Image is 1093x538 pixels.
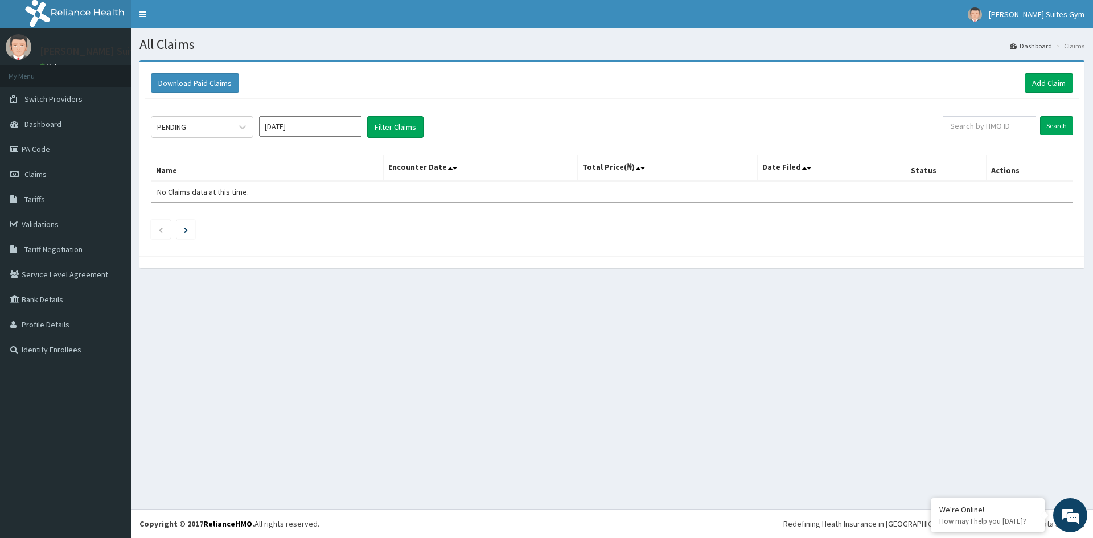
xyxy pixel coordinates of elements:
[24,244,83,254] span: Tariff Negotiation
[989,9,1084,19] span: [PERSON_NAME] Suites Gym
[139,37,1084,52] h1: All Claims
[158,224,163,235] a: Previous page
[40,46,166,56] p: [PERSON_NAME] Suites Gym
[259,116,361,137] input: Select Month and Year
[131,509,1093,538] footer: All rights reserved.
[151,155,384,182] th: Name
[1025,73,1073,93] a: Add Claim
[184,224,188,235] a: Next page
[139,519,254,529] strong: Copyright © 2017 .
[939,516,1036,526] p: How may I help you today?
[24,169,47,179] span: Claims
[151,73,239,93] button: Download Paid Claims
[383,155,577,182] th: Encounter Date
[24,94,83,104] span: Switch Providers
[986,155,1073,182] th: Actions
[906,155,986,182] th: Status
[577,155,757,182] th: Total Price(₦)
[24,194,45,204] span: Tariffs
[157,187,249,197] span: No Claims data at this time.
[203,519,252,529] a: RelianceHMO
[157,121,186,133] div: PENDING
[757,155,906,182] th: Date Filed
[6,34,31,60] img: User Image
[367,116,424,138] button: Filter Claims
[939,504,1036,515] div: We're Online!
[24,119,61,129] span: Dashboard
[968,7,982,22] img: User Image
[1040,116,1073,135] input: Search
[40,62,67,70] a: Online
[943,116,1036,135] input: Search by HMO ID
[783,518,1084,529] div: Redefining Heath Insurance in [GEOGRAPHIC_DATA] using Telemedicine and Data Science!
[1010,41,1052,51] a: Dashboard
[1053,41,1084,51] li: Claims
